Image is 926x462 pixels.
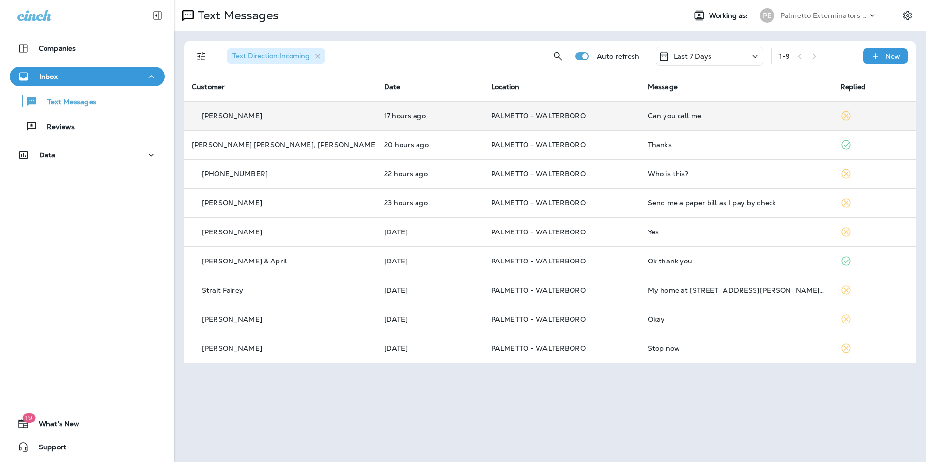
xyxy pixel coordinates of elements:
[384,286,476,294] p: Aug 8, 2025 12:17 PM
[648,82,678,91] span: Message
[10,437,165,457] button: Support
[648,344,825,352] div: Stop now
[648,112,825,120] div: Can you call me
[491,169,586,178] span: PALMETTO - WALTERBORO
[10,91,165,111] button: Text Messages
[22,413,35,423] span: 19
[648,199,825,207] div: Send me a paper bill as I pay by check
[232,51,309,60] span: Text Direction : Incoming
[192,141,378,149] p: [PERSON_NAME] [PERSON_NAME], [PERSON_NAME]
[192,82,225,91] span: Customer
[29,443,66,455] span: Support
[899,7,916,24] button: Settings
[384,344,476,352] p: Aug 8, 2025 10:58 AM
[709,12,750,20] span: Working as:
[39,45,76,52] p: Companies
[202,112,262,120] p: [PERSON_NAME]
[384,82,401,91] span: Date
[648,315,825,323] div: Okay
[10,414,165,433] button: 19What's New
[384,228,476,236] p: Aug 13, 2025 09:02 AM
[840,82,865,91] span: Replied
[37,123,75,132] p: Reviews
[491,286,586,294] span: PALMETTO - WALTERBORO
[491,315,586,323] span: PALMETTO - WALTERBORO
[491,111,586,120] span: PALMETTO - WALTERBORO
[674,52,712,60] p: Last 7 Days
[10,67,165,86] button: Inbox
[597,52,640,60] p: Auto refresh
[39,151,56,159] p: Data
[779,52,790,60] div: 1 - 9
[227,48,325,64] div: Text Direction:Incoming
[202,199,262,207] p: [PERSON_NAME]
[491,257,586,265] span: PALMETTO - WALTERBORO
[491,228,586,236] span: PALMETTO - WALTERBORO
[648,257,825,265] div: Ok thank you
[192,46,211,66] button: Filters
[780,12,867,19] p: Palmetto Exterminators LLC
[202,170,268,178] p: [PHONE_NUMBER]
[38,98,96,107] p: Text Messages
[491,199,586,207] span: PALMETTO - WALTERBORO
[648,286,825,294] div: My home at 9136 Lottie Pope Rd is being invaded by roaches. Please confirm your receipt of this m...
[548,46,568,66] button: Search Messages
[39,73,58,80] p: Inbox
[384,141,476,149] p: Aug 13, 2025 12:15 PM
[202,315,262,323] p: [PERSON_NAME]
[202,344,262,352] p: [PERSON_NAME]
[202,286,243,294] p: Strait Fairey
[648,228,825,236] div: Yes
[29,420,79,431] span: What's New
[760,8,774,23] div: PE
[491,140,586,149] span: PALMETTO - WALTERBORO
[10,116,165,137] button: Reviews
[384,170,476,178] p: Aug 13, 2025 10:45 AM
[202,228,262,236] p: [PERSON_NAME]
[648,141,825,149] div: Thanks
[194,8,278,23] p: Text Messages
[885,52,900,60] p: New
[202,257,287,265] p: [PERSON_NAME] & April
[491,82,519,91] span: Location
[384,315,476,323] p: Aug 8, 2025 11:55 AM
[10,39,165,58] button: Companies
[648,170,825,178] div: Who is this?
[384,199,476,207] p: Aug 13, 2025 09:37 AM
[144,6,171,25] button: Collapse Sidebar
[384,112,476,120] p: Aug 13, 2025 03:18 PM
[491,344,586,353] span: PALMETTO - WALTERBORO
[384,257,476,265] p: Aug 12, 2025 04:55 PM
[10,145,165,165] button: Data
